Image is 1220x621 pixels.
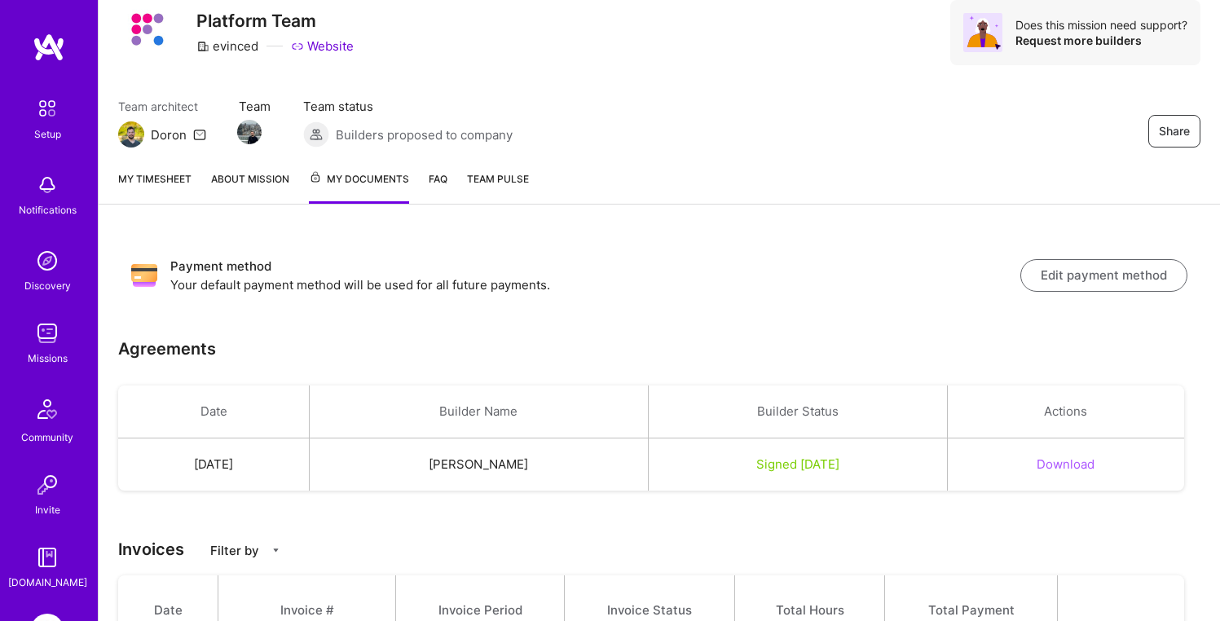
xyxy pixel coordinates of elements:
[196,37,258,55] div: evinced
[947,385,1184,438] th: Actions
[1037,456,1094,473] button: Download
[19,201,77,218] div: Notifications
[31,244,64,277] img: discovery
[239,98,271,115] span: Team
[31,169,64,201] img: bell
[467,170,529,204] a: Team Pulse
[303,98,513,115] span: Team status
[310,438,649,491] td: [PERSON_NAME]
[118,121,144,148] img: Team Architect
[668,456,927,473] div: Signed [DATE]
[151,126,187,143] div: Doron
[34,126,61,143] div: Setup
[1148,115,1200,148] button: Share
[31,317,64,350] img: teamwork
[310,385,649,438] th: Builder Name
[303,121,329,148] img: Builders proposed to company
[33,33,65,62] img: logo
[210,542,259,559] p: Filter by
[429,170,447,204] a: FAQ
[239,118,260,146] a: Team Member Avatar
[118,98,206,115] span: Team architect
[118,339,216,359] h3: Agreements
[193,128,206,141] i: icon Mail
[1015,33,1187,48] div: Request more builders
[336,126,513,143] span: Builders proposed to company
[31,469,64,501] img: Invite
[467,173,529,185] span: Team Pulse
[8,574,87,591] div: [DOMAIN_NAME]
[28,390,67,429] img: Community
[1020,259,1187,292] button: Edit payment method
[170,257,1020,276] h3: Payment method
[309,170,409,188] span: My Documents
[131,262,157,288] img: Payment method
[237,120,262,144] img: Team Member Avatar
[118,170,192,204] a: My timesheet
[24,277,71,294] div: Discovery
[1015,17,1187,33] div: Does this mission need support?
[118,438,310,491] td: [DATE]
[118,540,1200,559] h3: Invoices
[648,385,947,438] th: Builder Status
[211,170,289,204] a: About Mission
[309,170,409,204] a: My Documents
[30,91,64,126] img: setup
[291,37,354,55] a: Website
[271,545,281,556] i: icon CaretDown
[963,13,1002,52] img: Avatar
[170,276,1020,293] p: Your default payment method will be used for all future payments.
[196,40,209,53] i: icon CompanyGray
[21,429,73,446] div: Community
[196,11,354,31] h3: Platform Team
[1159,123,1190,139] span: Share
[118,385,310,438] th: Date
[31,541,64,574] img: guide book
[35,501,60,518] div: Invite
[28,350,68,367] div: Missions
